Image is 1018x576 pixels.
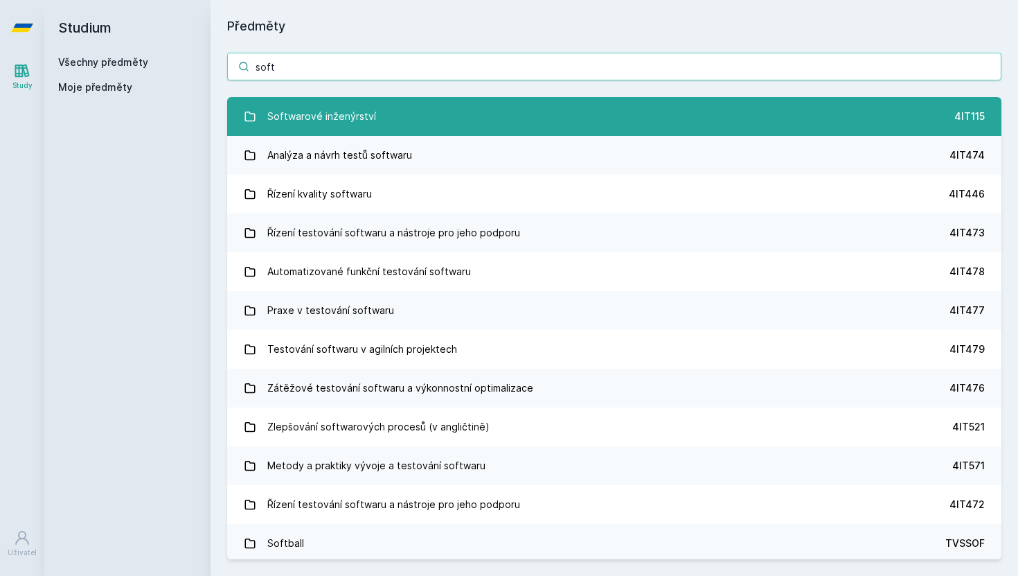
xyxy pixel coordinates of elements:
div: Study [12,80,33,91]
div: 4IT473 [949,226,985,240]
div: Automatizované funkční testování softwaru [267,258,471,286]
div: 4IT115 [954,110,985,123]
div: 4IT478 [949,265,985,279]
div: TVSSOF [945,536,985,550]
div: Řízení testování softwaru a nástroje pro jeho podporu [267,219,520,247]
div: 4IT521 [952,420,985,434]
a: Automatizované funkční testování softwaru 4IT478 [227,252,1001,291]
a: Praxe v testování softwaru 4IT477 [227,291,1001,330]
div: Analýza a návrh testů softwaru [267,141,412,169]
div: Zátěžové testování softwaru a výkonnostní optimalizace [267,374,533,402]
a: Uživatel [3,523,42,565]
a: Všechny předměty [58,56,148,68]
div: 4IT446 [949,187,985,201]
input: Název nebo ident předmětu… [227,53,1001,80]
a: Study [3,55,42,98]
a: Zátěžové testování softwaru a výkonnostní optimalizace 4IT476 [227,369,1001,408]
a: Zlepšování softwarových procesů (v angličtině) 4IT521 [227,408,1001,446]
a: Testování softwaru v agilních projektech 4IT479 [227,330,1001,369]
span: Moje předměty [58,80,132,94]
a: Softwarové inženýrství 4IT115 [227,97,1001,136]
div: Uživatel [8,548,37,558]
div: Testování softwaru v agilních projektech [267,335,457,363]
div: Zlepšování softwarových procesů (v angličtině) [267,413,490,441]
div: Softball [267,530,304,557]
div: 4IT571 [952,459,985,473]
div: Řízení kvality softwaru [267,180,372,208]
div: 4IT472 [949,498,985,512]
div: Metody a praktiky vývoje a testování softwaru [267,452,485,480]
div: 4IT474 [949,148,985,162]
a: Softball TVSSOF [227,524,1001,563]
a: Řízení testování softwaru a nástroje pro jeho podporu 4IT473 [227,213,1001,252]
div: 4IT476 [949,381,985,395]
a: Metody a praktiky vývoje a testování softwaru 4IT571 [227,446,1001,485]
div: 4IT477 [949,304,985,317]
div: Řízení testování softwaru a nástroje pro jeho podporu [267,491,520,518]
a: Řízení kvality softwaru 4IT446 [227,175,1001,213]
h1: Předměty [227,17,1001,36]
div: Softwarové inženýrství [267,103,376,130]
div: 4IT479 [949,342,985,356]
div: Praxe v testování softwaru [267,297,394,324]
a: Řízení testování softwaru a nástroje pro jeho podporu 4IT472 [227,485,1001,524]
a: Analýza a návrh testů softwaru 4IT474 [227,136,1001,175]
